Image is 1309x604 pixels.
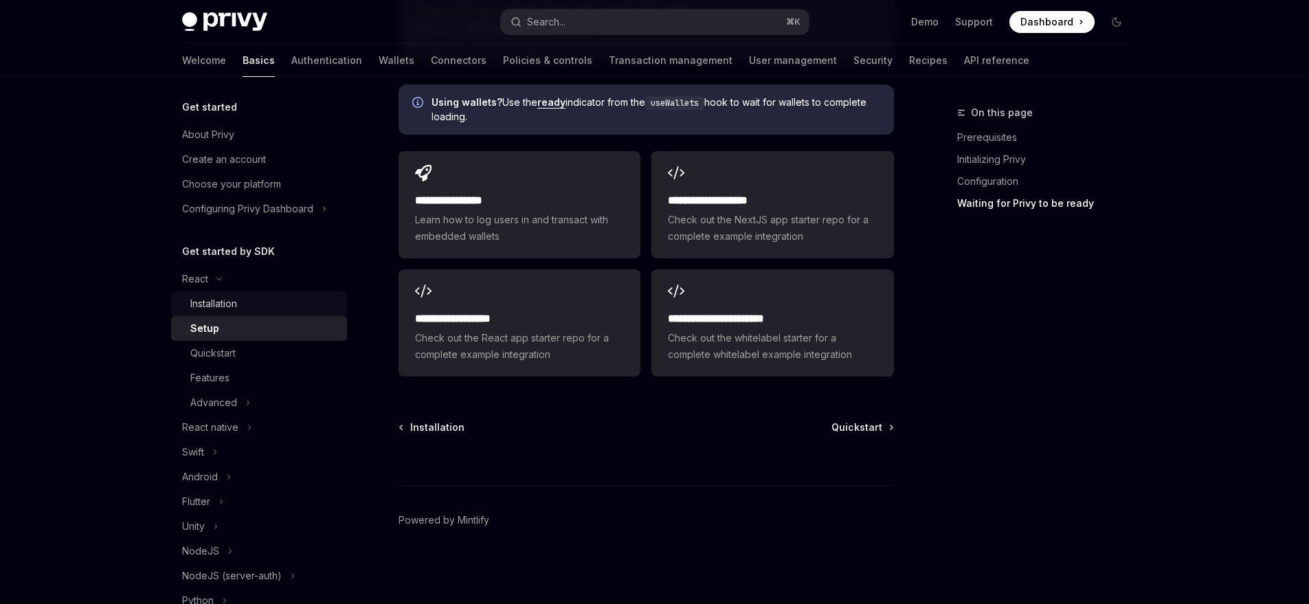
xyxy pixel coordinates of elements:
a: ready [537,96,566,109]
a: Installation [400,421,465,434]
div: React [182,271,208,287]
div: Swift [182,444,204,460]
a: Initializing Privy [957,148,1139,170]
a: API reference [964,44,1029,77]
div: Configuring Privy Dashboard [182,201,313,217]
a: Installation [171,291,347,316]
a: Security [853,44,893,77]
span: Dashboard [1020,15,1073,29]
a: Demo [911,15,939,29]
a: Transaction management [609,44,732,77]
a: Powered by Mintlify [399,513,489,527]
div: Choose your platform [182,176,281,192]
div: Flutter [182,493,210,510]
div: Setup [190,320,219,337]
button: Search...⌘K [501,10,809,34]
a: Features [171,366,347,390]
span: On this page [971,104,1033,121]
span: Check out the whitelabel starter for a complete whitelabel example integration [668,330,877,363]
img: dark logo [182,12,267,32]
a: User management [749,44,837,77]
div: Unity [182,518,205,535]
div: Advanced [190,394,237,411]
span: Installation [410,421,465,434]
a: Waiting for Privy to be ready [957,192,1139,214]
a: Prerequisites [957,126,1139,148]
a: Wallets [379,44,414,77]
strong: Using wallets? [432,96,502,108]
a: Recipes [909,44,948,77]
a: Choose your platform [171,172,347,197]
a: Create an account [171,147,347,172]
div: Android [182,469,218,485]
div: NodeJS (server-auth) [182,568,282,584]
span: Quickstart [831,421,882,434]
span: Learn how to log users in and transact with embedded wallets [415,212,624,245]
a: **** **** **** ***Check out the React app starter repo for a complete example integration [399,269,640,377]
h5: Get started [182,99,237,115]
span: Check out the NextJS app starter repo for a complete example integration [668,212,877,245]
div: Quickstart [190,345,236,361]
a: About Privy [171,122,347,147]
a: Dashboard [1009,11,1095,33]
a: Welcome [182,44,226,77]
a: **** **** **** ****Check out the NextJS app starter repo for a complete example integration [651,151,893,258]
a: Quickstart [171,341,347,366]
a: Setup [171,316,347,341]
div: NodeJS [182,543,219,559]
button: Toggle dark mode [1106,11,1128,33]
span: Check out the React app starter repo for a complete example integration [415,330,624,363]
a: **** **** **** *Learn how to log users in and transact with embedded wallets [399,151,640,258]
div: Installation [190,295,237,312]
a: Authentication [291,44,362,77]
div: Features [190,370,230,386]
h5: Get started by SDK [182,243,275,260]
div: Search... [527,14,566,30]
a: Support [955,15,993,29]
span: ⌘ K [786,16,801,27]
a: **** **** **** **** ***Check out the whitelabel starter for a complete whitelabel example integra... [651,269,893,377]
a: Connectors [431,44,486,77]
a: Policies & controls [503,44,592,77]
svg: Info [412,97,426,111]
code: useWallets [645,96,704,110]
div: Create an account [182,151,266,168]
div: React native [182,419,238,436]
a: Basics [243,44,275,77]
a: Quickstart [831,421,893,434]
span: Use the indicator from the hook to wait for wallets to complete loading. [432,96,880,124]
a: Configuration [957,170,1139,192]
div: About Privy [182,126,234,143]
